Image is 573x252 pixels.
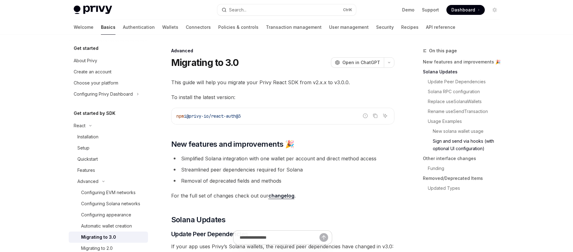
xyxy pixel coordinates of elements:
a: Transaction management [266,20,322,35]
h1: Migrating to 3.0 [171,57,239,68]
a: Features [69,165,148,176]
div: React [74,122,85,129]
button: Toggle Advanced section [69,176,148,187]
span: Open in ChatGPT [342,59,380,66]
a: Solana RPC configuration [423,87,505,97]
a: Setup [69,142,148,154]
div: Quickstart [77,155,98,163]
a: About Privy [69,55,148,66]
a: Create an account [69,66,148,77]
a: Sign and send via hooks (with optional UI configuration) [423,136,505,154]
div: About Privy [74,57,97,64]
a: Update Peer Dependencies [423,77,505,87]
div: Configuring Privy Dashboard [74,90,133,98]
div: Search... [229,6,246,14]
a: Choose your platform [69,77,148,89]
a: Policies & controls [218,20,258,35]
a: User management [329,20,369,35]
a: Solana Updates [423,67,505,77]
button: Toggle Configuring Privy Dashboard section [69,89,148,100]
button: Ask AI [381,112,389,120]
a: Support [422,7,439,13]
span: Solana Updates [171,215,226,225]
a: Connectors [186,20,211,35]
div: Advanced [171,48,394,54]
a: Configuring Solana networks [69,198,148,209]
a: Wallets [162,20,178,35]
button: Open in ChatGPT [331,57,384,68]
img: light logo [74,6,112,14]
div: Configuring appearance [81,211,131,219]
div: Choose your platform [74,79,118,87]
a: Authentication [123,20,155,35]
button: Send message [319,233,328,242]
a: Welcome [74,20,93,35]
a: Replace useSolanaWallets [423,97,505,106]
a: Quickstart [69,154,148,165]
div: Configuring Solana networks [81,200,140,207]
a: Usage Examples [423,116,505,126]
li: Simplified Solana integration with one wallet per account and direct method access [171,154,394,163]
a: Configuring appearance [69,209,148,220]
a: Dashboard [446,5,485,15]
h5: Get started [74,45,98,52]
span: i [184,113,186,119]
a: Demo [402,7,415,13]
span: New features and improvements 🎉 [171,139,294,149]
a: Funding [423,163,505,173]
a: New features and improvements 🎉 [423,57,505,67]
a: Automatic wallet creation [69,220,148,232]
button: Report incorrect code [361,112,369,120]
h5: Get started by SDK [74,110,115,117]
span: This guide will help you migrate your Privy React SDK from v2.x.x to v3.0.0. [171,78,394,87]
a: New solana wallet usage [423,126,505,136]
button: Toggle dark mode [490,5,500,15]
a: Updated Types [423,183,505,193]
span: Dashboard [451,7,475,13]
a: changelog [268,193,294,199]
div: Migrating to 3.0 [81,233,116,241]
div: Migrating to 2.0 [81,245,113,252]
a: Basics [101,20,115,35]
li: Removal of deprecated fields and methods [171,176,394,185]
span: Ctrl K [343,7,352,12]
div: Installation [77,133,98,141]
span: For the full set of changes check out our . [171,191,394,200]
input: Ask a question... [240,231,319,244]
div: Configuring EVM networks [81,189,136,196]
a: Rename useSendTransaction [423,106,505,116]
a: Configuring EVM networks [69,187,148,198]
a: Other interface changes [423,154,505,163]
div: Setup [77,144,89,152]
div: Create an account [74,68,111,76]
a: Migrating to 3.0 [69,232,148,243]
span: To install the latest version: [171,93,394,102]
div: Advanced [77,178,98,185]
span: npm [176,113,184,119]
a: Removed/Deprecated Items [423,173,505,183]
a: Recipes [401,20,419,35]
div: Features [77,167,95,174]
button: Toggle React section [69,120,148,131]
span: On this page [429,47,457,54]
button: Open search [217,4,356,15]
li: Streamlined peer dependencies required for Solana [171,165,394,174]
span: @privy-io/react-auth@3 [186,113,241,119]
div: Automatic wallet creation [81,222,132,230]
button: Copy the contents from the code block [371,112,379,120]
a: API reference [426,20,455,35]
a: Security [376,20,394,35]
a: Installation [69,131,148,142]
